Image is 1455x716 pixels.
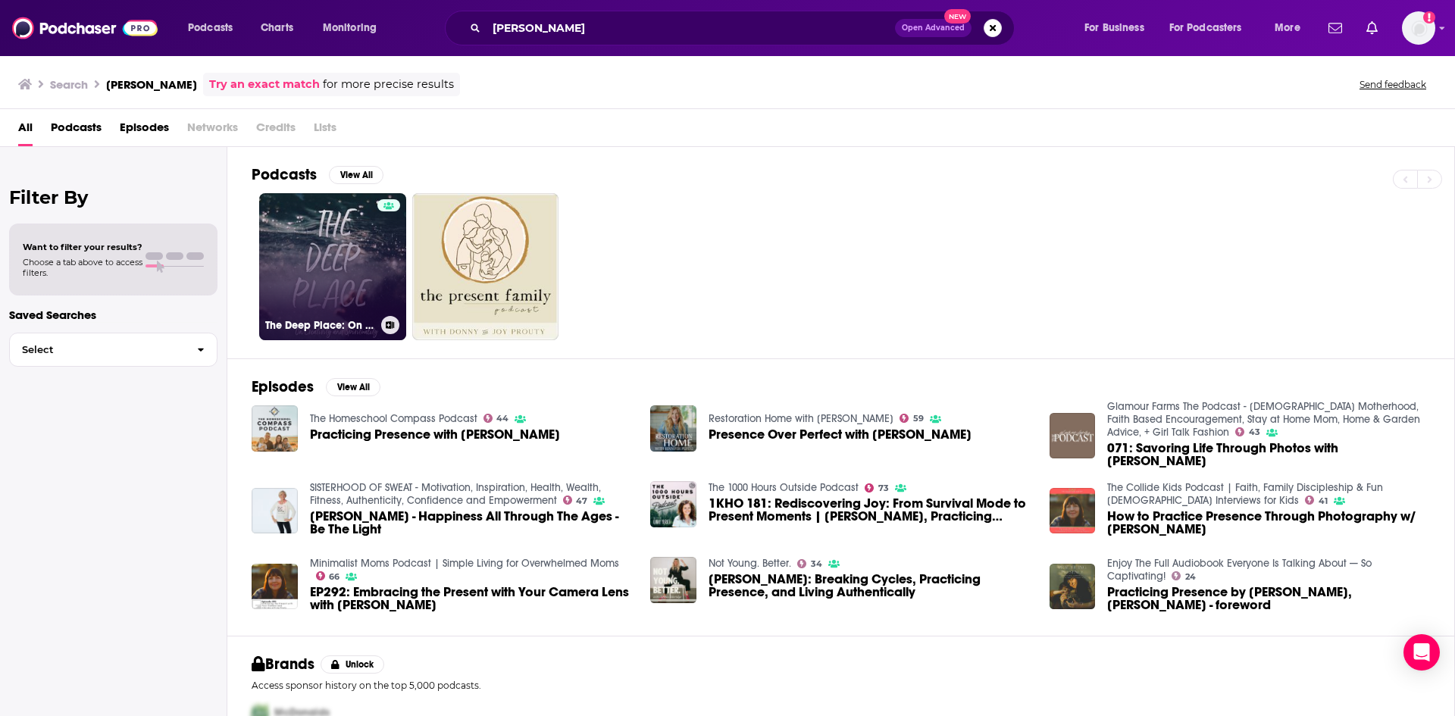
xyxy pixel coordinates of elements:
a: 44 [483,414,509,423]
button: View All [329,166,383,184]
a: Practicing Presence with Joy Prouty [252,405,298,452]
button: Show profile menu [1402,11,1435,45]
a: How to Practice Presence Through Photography w/ Joy Prouty [1107,510,1430,536]
a: The Deep Place: On Creativity and Spirituality [259,193,406,340]
span: Networks [187,115,238,146]
span: 59 [913,415,924,422]
span: Practicing Presence by [PERSON_NAME], [PERSON_NAME] - foreword [1107,586,1430,611]
span: [PERSON_NAME]: Breaking Cycles, Practicing Presence, and Living Authentically [709,573,1031,599]
h3: Search [50,77,88,92]
span: For Business [1084,17,1144,39]
button: Open AdvancedNew [895,19,972,37]
svg: Add a profile image [1423,11,1435,23]
a: 73 [865,483,889,492]
a: Glamour Farms The Podcast - Christian Motherhood, Faith Based Encouragement, Stay at Home Mom, Ho... [1107,400,1420,439]
h2: Episodes [252,377,314,396]
a: Try an exact match [209,76,320,93]
span: Lists [314,115,336,146]
h2: Filter By [9,186,217,208]
h2: Brands [252,655,314,674]
span: Open Advanced [902,24,965,32]
span: EP292: Embracing the Present with Your Camera Lens with [PERSON_NAME] [310,586,633,611]
span: Podcasts [188,17,233,39]
span: Monitoring [323,17,377,39]
a: Practicing Presence with Joy Prouty [310,428,560,441]
a: SISTERHOOD OF SWEAT - Motivation, Inspiration, Health, Wealth, Fitness, Authenticity, Confidence ... [310,481,601,507]
span: Charts [261,17,293,39]
span: 47 [576,498,587,505]
a: Not Young. Better. [709,557,791,570]
a: Minimalist Moms Podcast | Simple Living for Overwhelmed Moms [310,557,619,570]
a: EpisodesView All [252,377,380,396]
span: Practicing Presence with [PERSON_NAME] [310,428,560,441]
h3: [PERSON_NAME] [106,77,197,92]
span: 34 [811,561,822,567]
img: User Profile [1402,11,1435,45]
a: The 1000 Hours Outside Podcast [709,481,859,494]
button: open menu [1264,16,1319,40]
p: Saved Searches [9,308,217,322]
span: 24 [1185,574,1196,580]
button: open menu [1159,16,1264,40]
a: Joy Prouty - Happiness All Through The Ages - Be The Light [310,510,633,536]
input: Search podcasts, credits, & more... [487,16,895,40]
a: Charts [251,16,302,40]
img: 071: Savoring Life Through Photos with Joy Prouty [1050,413,1096,459]
button: Send feedback [1355,78,1431,91]
span: Want to filter your results? [23,242,142,252]
button: Select [9,333,217,367]
a: Restoration Home with Jennifer Pepito [709,412,893,425]
span: 66 [329,574,339,580]
a: Presence Over Perfect with Joy Prouty [709,428,972,441]
a: PodcastsView All [252,165,383,184]
span: 071: Savoring Life Through Photos with [PERSON_NAME] [1107,442,1430,467]
a: Practicing Presence by Joy Prouty, JJ Heller - foreword [1050,564,1096,610]
span: New [944,9,972,23]
a: 43 [1235,427,1260,436]
a: 66 [316,571,340,580]
span: For Podcasters [1169,17,1242,39]
span: Logged in as Lydia_Gustafson [1402,11,1435,45]
a: 41 [1305,496,1328,505]
button: open menu [177,16,252,40]
a: 59 [900,414,924,423]
button: open menu [312,16,396,40]
button: open menu [1074,16,1163,40]
a: Enjoy The Full Audiobook Everyone Is Talking About — So Captivating! [1107,557,1372,583]
a: Episodes [120,115,169,146]
img: Presence Over Perfect with Joy Prouty [650,405,696,452]
img: EP292: Embracing the Present with Your Camera Lens with Joy Prouty [252,564,298,610]
img: Podchaser - Follow, Share and Rate Podcasts [12,14,158,42]
h3: The Deep Place: On Creativity and Spirituality [265,319,375,332]
a: EP292: Embracing the Present with Your Camera Lens with Joy Prouty [310,586,633,611]
h2: Podcasts [252,165,317,184]
img: How to Practice Presence Through Photography w/ Joy Prouty [1050,488,1096,534]
a: All [18,115,33,146]
a: Joy Prouty: Breaking Cycles, Practicing Presence, and Living Authentically [650,557,696,603]
span: Select [10,345,185,355]
span: [PERSON_NAME] - Happiness All Through The Ages - Be The Light [310,510,633,536]
a: 24 [1172,571,1196,580]
span: 73 [878,485,889,492]
a: 34 [797,559,822,568]
a: Podcasts [51,115,102,146]
button: View All [326,378,380,396]
img: 1KHO 181: Rediscovering Joy: From Survival Mode to Present Moments | Joy Prouty, Practicing Presence [650,481,696,527]
a: 1KHO 181: Rediscovering Joy: From Survival Mode to Present Moments | Joy Prouty, Practicing Presence [709,497,1031,523]
span: How to Practice Presence Through Photography w/ [PERSON_NAME] [1107,510,1430,536]
a: Practicing Presence by Joy Prouty, JJ Heller - foreword [1107,586,1430,611]
a: Show notifications dropdown [1360,15,1384,41]
span: Presence Over Perfect with [PERSON_NAME] [709,428,972,441]
button: Unlock [321,655,385,674]
img: Joy Prouty - Happiness All Through The Ages - Be The Light [252,488,298,534]
a: Show notifications dropdown [1322,15,1348,41]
